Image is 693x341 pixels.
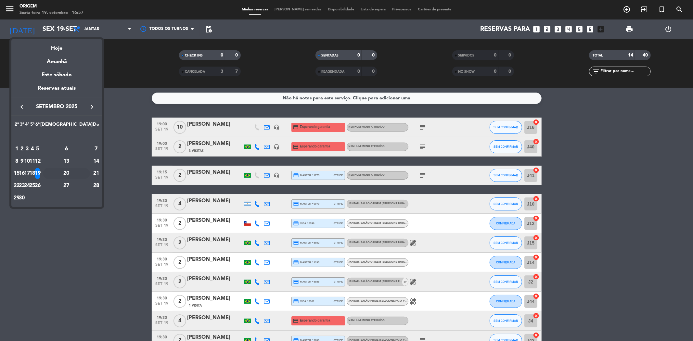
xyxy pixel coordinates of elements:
i: keyboard_arrow_right [88,103,96,111]
td: 12 de setembro de 2025 [35,155,40,168]
td: 3 de setembro de 2025 [24,143,30,155]
td: 17 de setembro de 2025 [24,168,30,180]
th: Terça-feira [19,121,24,131]
th: Sexta-feira [35,121,40,131]
th: Domingo [93,121,100,131]
td: 8 de setembro de 2025 [14,155,19,168]
td: 25 de setembro de 2025 [30,180,35,192]
div: 6 [43,144,90,155]
div: 19 [35,168,40,179]
td: 5 de setembro de 2025 [35,143,40,155]
td: 28 de setembro de 2025 [93,180,100,192]
div: 2 [19,144,24,155]
div: 11 [30,156,35,167]
button: keyboard_arrow_right [86,103,98,111]
td: 4 de setembro de 2025 [30,143,35,155]
th: Sábado [40,121,93,131]
div: 9 [19,156,24,167]
td: 20 de setembro de 2025 [40,168,93,180]
span: setembro 2025 [28,103,86,111]
div: 29 [14,193,19,204]
td: SET [14,131,100,143]
div: 3 [25,144,30,155]
td: 1 de setembro de 2025 [14,143,19,155]
div: Reservas atuais [11,84,102,97]
td: 10 de setembro de 2025 [24,155,30,168]
td: 18 de setembro de 2025 [30,168,35,180]
td: 23 de setembro de 2025 [19,180,24,192]
div: 18 [30,168,35,179]
div: 1 [14,144,19,155]
td: 26 de setembro de 2025 [35,180,40,192]
div: 24 [25,180,30,191]
th: Quarta-feira [24,121,30,131]
div: 20 [43,168,90,179]
div: 17 [25,168,30,179]
div: 26 [35,180,40,191]
td: 24 de setembro de 2025 [24,180,30,192]
td: 27 de setembro de 2025 [40,180,93,192]
td: 29 de setembro de 2025 [14,192,19,204]
div: Amanhã [11,53,102,66]
div: 27 [43,180,90,191]
div: 21 [93,168,99,179]
div: 5 [35,144,40,155]
div: 30 [19,193,24,204]
div: 13 [43,156,90,167]
div: 12 [35,156,40,167]
td: 2 de setembro de 2025 [19,143,24,155]
div: Este sábado [11,66,102,84]
td: 30 de setembro de 2025 [19,192,24,204]
div: 16 [19,168,24,179]
div: 4 [30,144,35,155]
td: 13 de setembro de 2025 [40,155,93,168]
td: 11 de setembro de 2025 [30,155,35,168]
td: 7 de setembro de 2025 [93,143,100,155]
i: keyboard_arrow_left [18,103,26,111]
td: 14 de setembro de 2025 [93,155,100,168]
th: Quinta-feira [30,121,35,131]
th: Segunda-feira [14,121,19,131]
td: 21 de setembro de 2025 [93,168,100,180]
div: 22 [14,180,19,191]
button: keyboard_arrow_left [16,103,28,111]
div: 25 [30,180,35,191]
div: 14 [93,156,99,167]
td: 22 de setembro de 2025 [14,180,19,192]
div: Hoje [11,39,102,53]
div: 10 [25,156,30,167]
div: 28 [93,180,99,191]
td: 9 de setembro de 2025 [19,155,24,168]
td: 19 de setembro de 2025 [35,168,40,180]
td: 15 de setembro de 2025 [14,168,19,180]
div: 8 [14,156,19,167]
td: 16 de setembro de 2025 [19,168,24,180]
div: 7 [93,144,99,155]
div: 15 [14,168,19,179]
div: 23 [19,180,24,191]
td: 6 de setembro de 2025 [40,143,93,155]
